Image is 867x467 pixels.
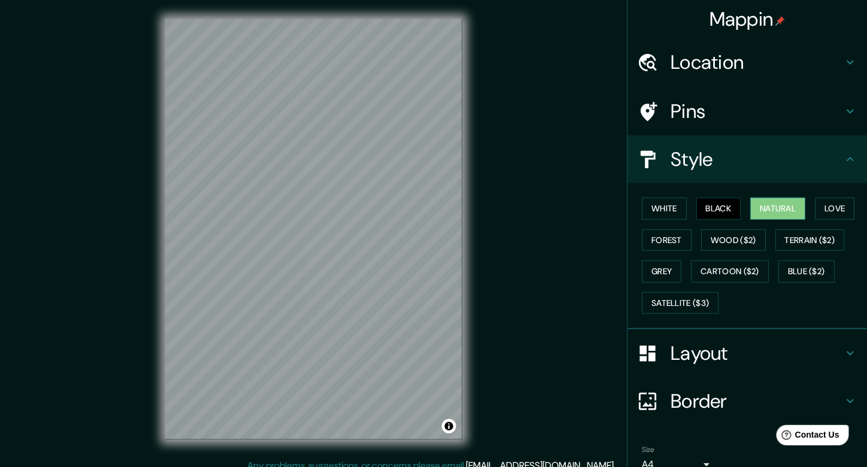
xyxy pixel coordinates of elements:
div: Location [627,38,867,86]
button: Love [815,198,854,220]
button: Blue ($2) [778,260,835,283]
div: Pins [627,87,867,135]
h4: Style [671,147,843,171]
button: Black [696,198,741,220]
h4: Border [671,389,843,413]
button: Forest [642,229,692,251]
h4: Location [671,50,843,74]
iframe: Help widget launcher [760,420,854,454]
button: Grey [642,260,681,283]
canvas: Map [165,19,462,439]
h4: Mappin [710,7,786,31]
button: Satellite ($3) [642,292,719,314]
div: Layout [627,329,867,377]
button: Cartoon ($2) [691,260,769,283]
div: Border [627,377,867,425]
label: Size [642,445,654,455]
h4: Layout [671,341,843,365]
button: Toggle attribution [442,419,456,433]
img: pin-icon.png [775,16,785,26]
button: White [642,198,687,220]
button: Wood ($2) [701,229,766,251]
h4: Pins [671,99,843,123]
button: Terrain ($2) [775,229,845,251]
button: Natural [750,198,805,220]
div: Style [627,135,867,183]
